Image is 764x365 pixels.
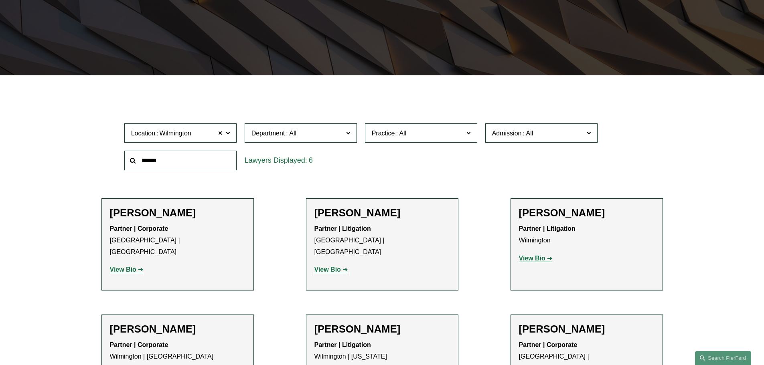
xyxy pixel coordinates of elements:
a: View Bio [519,255,553,262]
span: 6 [309,156,313,164]
strong: Partner | Corporate [519,341,578,348]
strong: Partner | Litigation [314,225,371,232]
h2: [PERSON_NAME] [110,207,245,219]
span: Department [251,130,285,137]
span: Location [131,130,156,137]
strong: View Bio [519,255,545,262]
strong: View Bio [110,266,136,273]
p: Wilmington | [GEOGRAPHIC_DATA] [110,339,245,363]
span: Wilmington [160,128,191,139]
span: Admission [492,130,522,137]
p: Wilmington [519,223,655,246]
h2: [PERSON_NAME] [519,323,655,335]
p: Wilmington | [US_STATE] [314,339,450,363]
h2: [PERSON_NAME] [314,323,450,335]
h2: [PERSON_NAME] [110,323,245,335]
strong: Partner | Corporate [110,341,168,348]
h2: [PERSON_NAME] [519,207,655,219]
span: Practice [372,130,395,137]
strong: Partner | Litigation [314,341,371,348]
h2: [PERSON_NAME] [314,207,450,219]
strong: Partner | Litigation [519,225,576,232]
a: View Bio [110,266,144,273]
p: [GEOGRAPHIC_DATA] | [GEOGRAPHIC_DATA] [314,223,450,258]
a: View Bio [314,266,348,273]
a: Search this site [695,351,751,365]
p: [GEOGRAPHIC_DATA] | [GEOGRAPHIC_DATA] [110,223,245,258]
strong: View Bio [314,266,341,273]
strong: Partner | Corporate [110,225,168,232]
